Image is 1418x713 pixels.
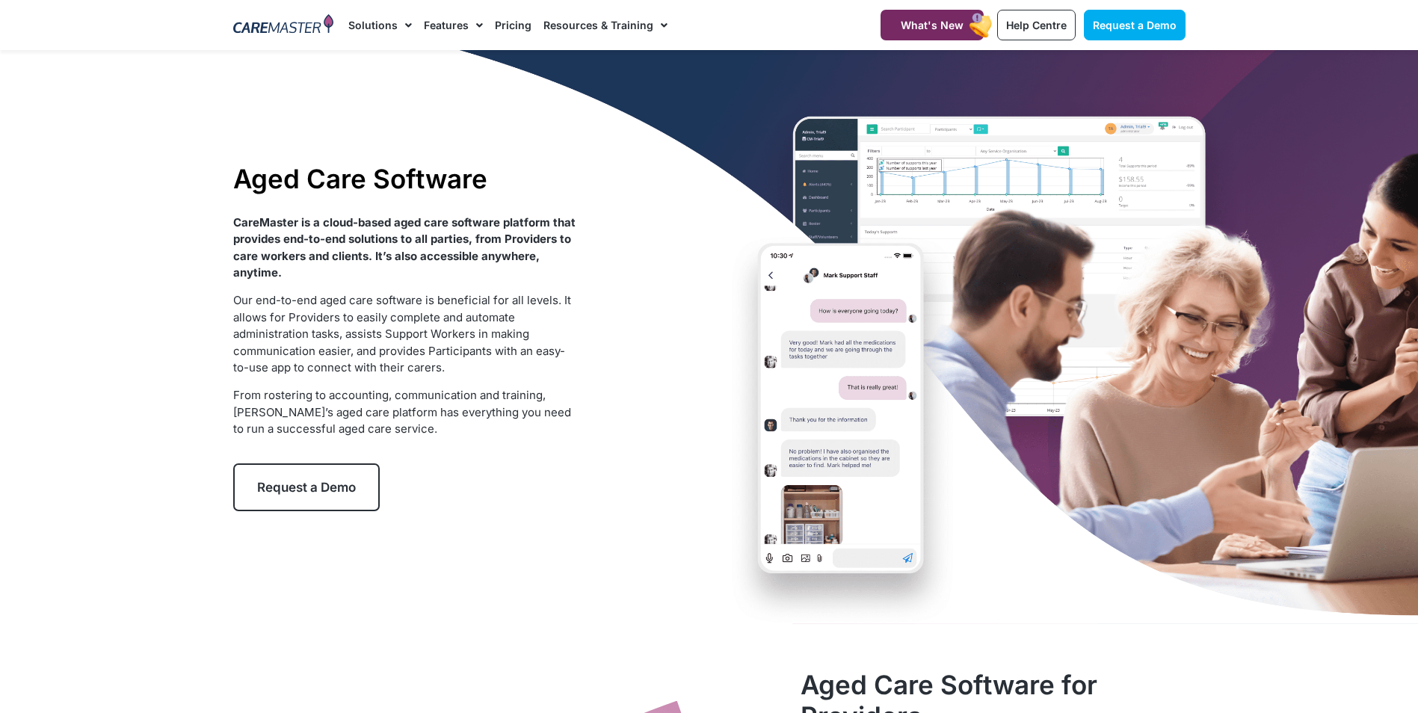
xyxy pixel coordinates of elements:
[901,19,964,31] span: What's New
[881,10,984,40] a: What's New
[1006,19,1067,31] span: Help Centre
[1093,19,1177,31] span: Request a Demo
[233,14,334,37] img: CareMaster Logo
[997,10,1076,40] a: Help Centre
[233,215,576,280] strong: CareMaster is a cloud-based aged care software platform that provides end-to-end solutions to all...
[233,293,571,374] span: Our end-to-end aged care software is beneficial for all levels. It allows for Providers to easily...
[1084,10,1186,40] a: Request a Demo
[233,163,576,194] h1: Aged Care Software
[257,480,356,495] span: Request a Demo
[233,388,571,436] span: From rostering to accounting, communication and training, [PERSON_NAME]’s aged care platform has ...
[233,463,380,511] a: Request a Demo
